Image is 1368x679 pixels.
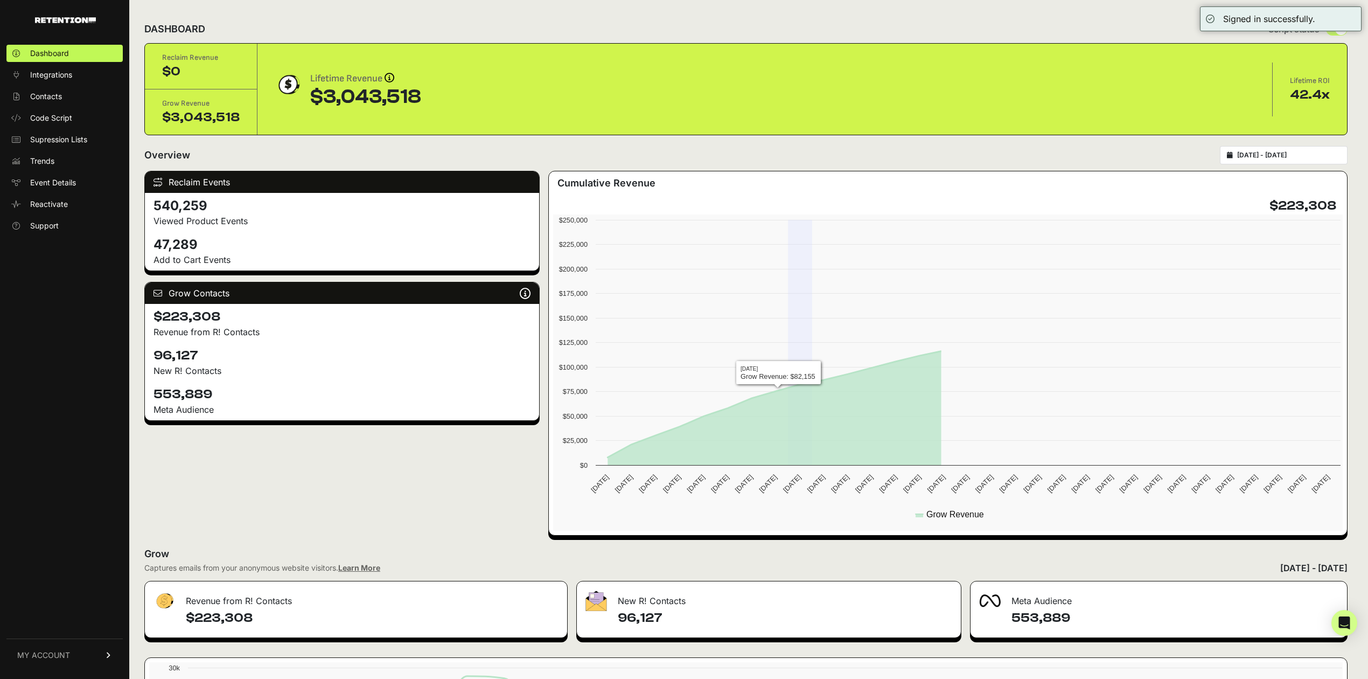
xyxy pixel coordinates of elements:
[878,473,899,494] text: [DATE]
[153,253,531,266] p: Add to Cart Events
[6,196,123,213] a: Reactivate
[637,473,658,494] text: [DATE]
[162,63,240,80] div: $0
[153,386,531,403] h4: 553,889
[30,134,87,145] span: Supression Lists
[557,176,655,191] h3: Cumulative Revenue
[1286,473,1307,494] text: [DATE]
[950,473,971,494] text: [DATE]
[153,197,531,214] h4: 540,259
[153,591,175,612] img: fa-dollar-13500eef13a19c4ab2b9ed9ad552e47b0d9fc28b02b83b90ba0e00f96d6372e9.png
[153,236,531,253] h4: 47,289
[613,473,634,494] text: [DATE]
[338,563,380,572] a: Learn More
[145,581,567,614] div: Revenue from R! Contacts
[781,473,802,494] text: [DATE]
[589,473,610,494] text: [DATE]
[1290,86,1330,103] div: 42.4x
[144,148,190,163] h2: Overview
[1269,197,1336,214] h4: $223,308
[577,581,961,614] div: New R! Contacts
[6,639,123,671] a: MY ACCOUNT
[854,473,875,494] text: [DATE]
[559,314,588,322] text: $150,000
[1238,473,1259,494] text: [DATE]
[6,174,123,191] a: Event Details
[30,156,54,167] span: Trends
[30,177,76,188] span: Event Details
[30,48,69,59] span: Dashboard
[971,581,1347,614] div: Meta Audience
[145,282,539,304] div: Grow Contacts
[1046,473,1067,494] text: [DATE]
[275,71,302,98] img: dollar-coin-05c43ed7efb7bc0c12610022525b4bbbb207c7efeef5aecc26f025e68dcafac9.png
[709,473,730,494] text: [DATE]
[30,199,68,210] span: Reactivate
[6,109,123,127] a: Code Script
[1331,610,1357,636] div: Open Intercom Messenger
[1094,473,1115,494] text: [DATE]
[757,473,778,494] text: [DATE]
[6,88,123,105] a: Contacts
[806,473,827,494] text: [DATE]
[186,609,559,627] h4: $223,308
[153,403,531,416] div: Meta Audience
[144,546,1348,562] h2: Grow
[30,70,72,80] span: Integrations
[926,473,947,494] text: [DATE]
[1280,562,1348,574] div: [DATE] - [DATE]
[559,265,588,273] text: $200,000
[559,363,588,371] text: $100,000
[829,473,850,494] text: [DATE]
[661,473,682,494] text: [DATE]
[1310,473,1331,494] text: [DATE]
[979,594,1001,607] img: fa-meta-2f981b61bb99beabf952f7030308934f19ce035c18b003e963880cc3fabeebb7.png
[35,17,96,23] img: Retention.com
[1070,473,1091,494] text: [DATE]
[30,113,72,123] span: Code Script
[30,220,59,231] span: Support
[559,289,588,297] text: $175,000
[1223,12,1315,25] div: Signed in successfully.
[1290,75,1330,86] div: Lifetime ROI
[1214,473,1235,494] text: [DATE]
[559,338,588,347] text: $125,000
[1011,609,1338,627] h4: 553,889
[6,131,123,148] a: Supression Lists
[310,71,421,86] div: Lifetime Revenue
[6,217,123,234] a: Support
[1190,473,1211,494] text: [DATE]
[144,22,205,37] h2: DASHBOARD
[926,510,984,519] text: Grow Revenue
[162,109,240,126] div: $3,043,518
[17,650,70,661] span: MY ACCOUNT
[563,387,588,396] text: $75,000
[153,214,531,227] p: Viewed Product Events
[30,91,62,102] span: Contacts
[6,153,123,170] a: Trends
[559,240,588,248] text: $225,000
[153,347,531,364] h4: 96,127
[144,563,380,573] div: Captures emails from your anonymous website visitors.
[153,308,531,325] h4: $223,308
[1118,473,1139,494] text: [DATE]
[153,325,531,338] p: Revenue from R! Contacts
[162,52,240,63] div: Reclaim Revenue
[618,609,952,627] h4: 96,127
[6,66,123,84] a: Integrations
[145,171,539,193] div: Reclaim Events
[559,216,588,224] text: $250,000
[153,364,531,377] p: New R! Contacts
[686,473,707,494] text: [DATE]
[974,473,995,494] text: [DATE]
[310,86,421,108] div: $3,043,518
[580,461,588,469] text: $0
[1262,473,1283,494] text: [DATE]
[6,45,123,62] a: Dashboard
[1022,473,1043,494] text: [DATE]
[1166,473,1187,494] text: [DATE]
[585,591,607,611] img: fa-envelope-19ae18322b30453b285274b1b8af3d052b27d846a4fbe8435d1a52b978f639a2.png
[998,473,1019,494] text: [DATE]
[169,664,180,672] text: 30k
[1142,473,1163,494] text: [DATE]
